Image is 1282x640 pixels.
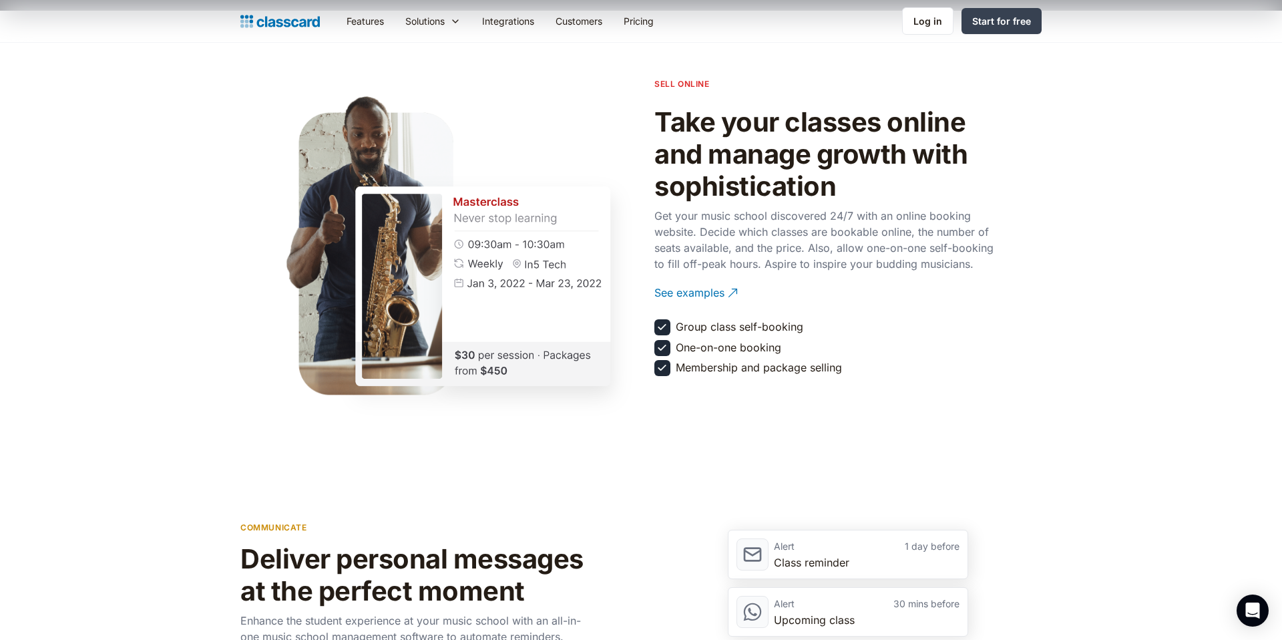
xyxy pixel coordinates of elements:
div: 1 day before [867,538,959,554]
div: Open Intercom Messenger [1237,595,1269,627]
h2: Take your classes online and manage growth with sophistication [654,106,1002,202]
p: Get your music school discovered 24/7 with an online booking website. Decide which classes are bo... [654,208,1002,272]
p: sell online [654,77,710,90]
div: Log in [913,14,942,28]
p: communicate [240,521,307,534]
div: Solutions [395,6,471,36]
img: Class Summary [323,153,643,420]
div: Class reminder [774,554,959,571]
div: Group class self-booking [676,319,803,334]
div: 30 mins before [867,596,959,612]
div: See examples [654,275,724,301]
a: Customers [545,6,613,36]
a: See examples [654,275,1002,311]
a: Logo [240,12,320,31]
div: Start for free [972,14,1031,28]
a: Features [336,6,395,36]
a: Integrations [471,6,545,36]
div: Alert [774,596,867,612]
div: Upcoming class [774,612,959,628]
div: One-on-one booking [676,340,781,355]
div: Solutions [405,14,445,28]
h2: Deliver personal messages at the perfect moment [240,543,588,607]
a: Pricing [613,6,664,36]
a: Start for free [961,8,1042,34]
a: Log in [902,7,953,35]
div: Alert [774,538,867,554]
div: Membership and package selling [676,360,842,375]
